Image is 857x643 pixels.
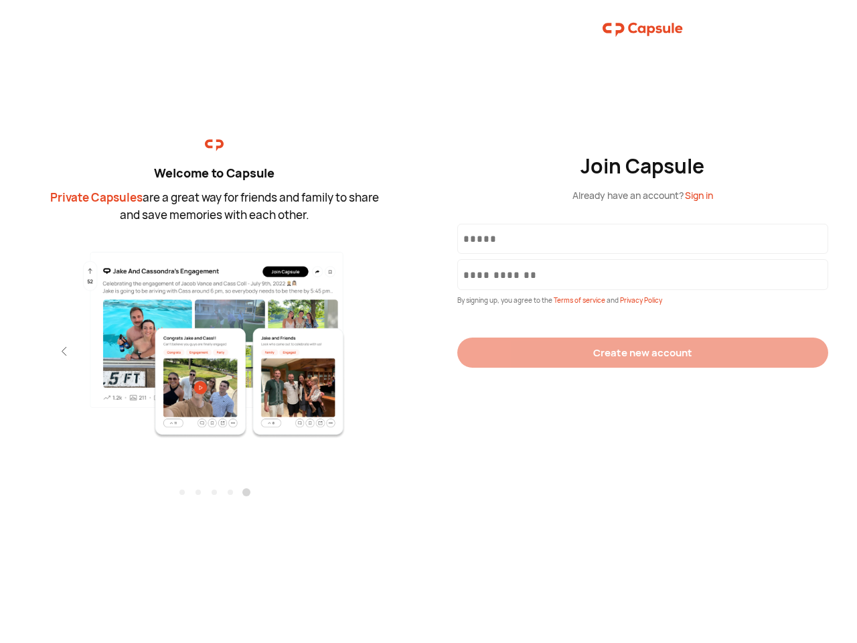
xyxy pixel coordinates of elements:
img: logo [205,136,224,155]
div: Already have an account? [572,188,713,202]
img: fifth.png [68,250,361,439]
span: Sign in [685,189,713,202]
div: Welcome to Capsule [47,164,382,182]
div: Join Capsule [580,154,706,178]
button: Create new account [457,338,828,368]
span: Terms of service [554,295,607,305]
div: Create new account [593,346,692,360]
div: By signing up, you agree to the and [457,295,828,305]
div: are a great way for friends and family to share and save memories with each other. [47,189,382,223]
img: logo [603,16,683,43]
span: Privacy Policy [620,295,662,305]
span: Private Capsules [50,190,143,205]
